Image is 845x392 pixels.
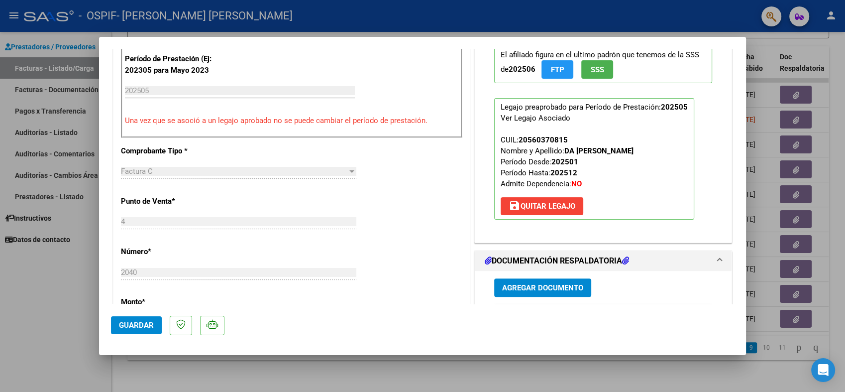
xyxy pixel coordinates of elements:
[509,200,521,212] mat-icon: save
[475,251,732,271] mat-expansion-panel-header: DOCUMENTACIÓN RESPALDATORIA
[591,65,604,74] span: SSS
[475,31,732,243] div: PREAPROBACIÓN PARA INTEGRACION
[485,255,629,267] h1: DOCUMENTACIÓN RESPALDATORIA
[550,168,577,177] strong: 202512
[125,53,225,76] p: Período de Prestación (Ej: 202305 para Mayo 2023
[502,283,583,292] span: Agregar Documento
[509,202,575,211] span: Quitar Legajo
[541,60,573,79] button: FTP
[501,135,634,188] span: CUIL: Nombre y Apellido: Período Desde: Período Hasta: Admite Dependencia:
[125,115,458,127] p: Una vez que se asoció a un legajo aprobado no se puede cambiar el período de prestación.
[501,113,570,124] div: Ver Legajo Asociado
[111,316,162,334] button: Guardar
[494,278,591,297] button: Agregar Documento
[121,196,223,207] p: Punto de Venta
[519,134,568,145] div: 20560370815
[551,65,564,74] span: FTP
[501,197,583,215] button: Quitar Legajo
[551,157,578,166] strong: 202501
[581,60,613,79] button: SSS
[121,167,153,176] span: Factura C
[121,296,223,308] p: Monto
[494,98,694,220] p: Legajo preaprobado para Período de Prestación:
[119,321,154,330] span: Guardar
[571,179,582,188] strong: NO
[811,358,835,382] div: Open Intercom Messenger
[564,146,634,155] strong: DA [PERSON_NAME]
[121,145,223,157] p: Comprobante Tipo *
[661,103,688,112] strong: 202505
[494,46,712,83] p: El afiliado figura en el ultimo padrón que tenemos de la SSS de
[509,65,535,74] strong: 202506
[121,246,223,258] p: Número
